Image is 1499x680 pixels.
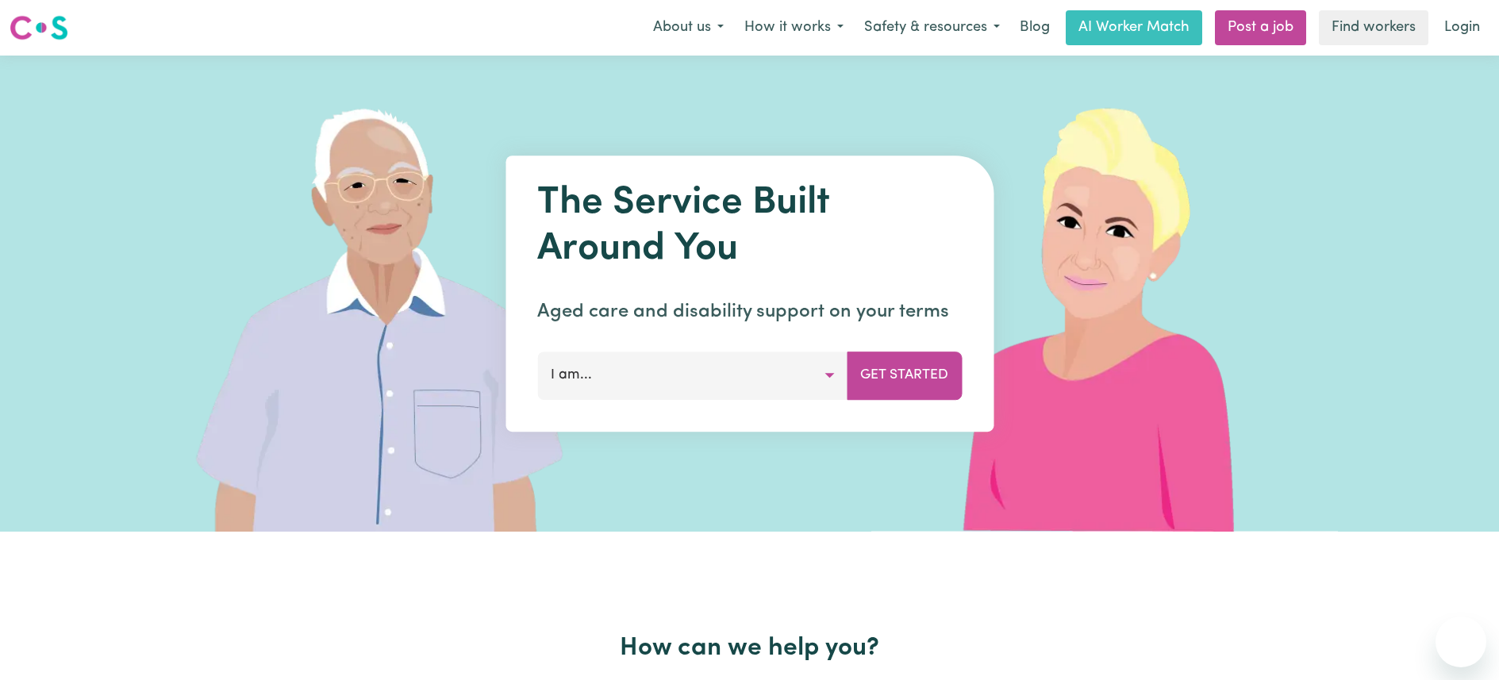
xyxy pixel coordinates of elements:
[1435,10,1489,45] a: Login
[537,181,962,272] h1: The Service Built Around You
[1010,10,1059,45] a: Blog
[854,11,1010,44] button: Safety & resources
[537,298,962,326] p: Aged care and disability support on your terms
[10,10,68,46] a: Careseekers logo
[1215,10,1306,45] a: Post a job
[1436,617,1486,667] iframe: Button to launch messaging window
[1066,10,1202,45] a: AI Worker Match
[734,11,854,44] button: How it works
[1319,10,1428,45] a: Find workers
[537,352,848,399] button: I am...
[236,633,1264,663] h2: How can we help you?
[643,11,734,44] button: About us
[10,13,68,42] img: Careseekers logo
[847,352,962,399] button: Get Started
